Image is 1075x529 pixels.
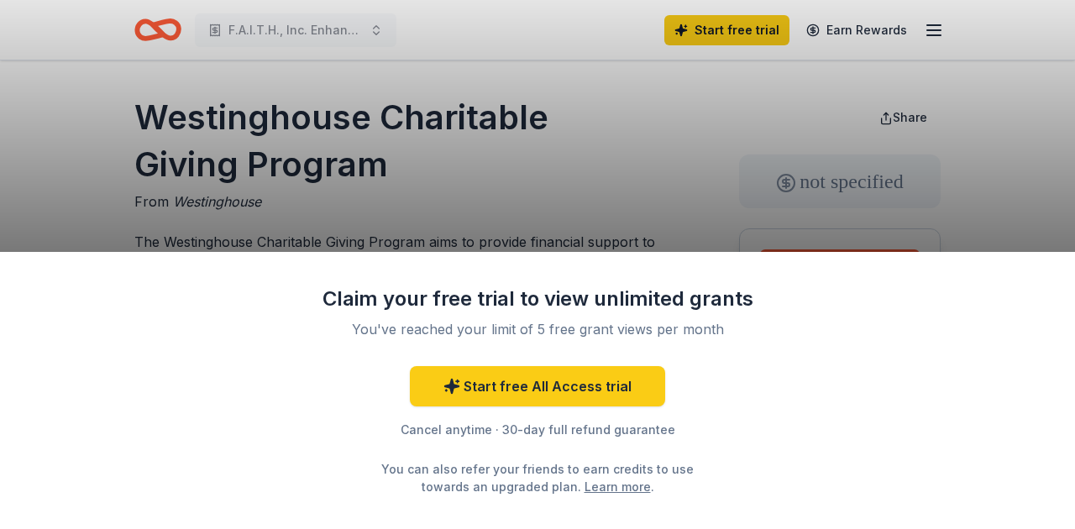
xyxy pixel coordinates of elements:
[319,285,756,312] div: Claim your free trial to view unlimited grants
[410,366,665,406] a: Start free All Access trial
[339,319,736,339] div: You've reached your limit of 5 free grant views per month
[366,460,709,495] div: You can also refer your friends to earn credits to use towards an upgraded plan. .
[319,420,756,440] div: Cancel anytime · 30-day full refund guarantee
[585,478,651,495] a: Learn more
